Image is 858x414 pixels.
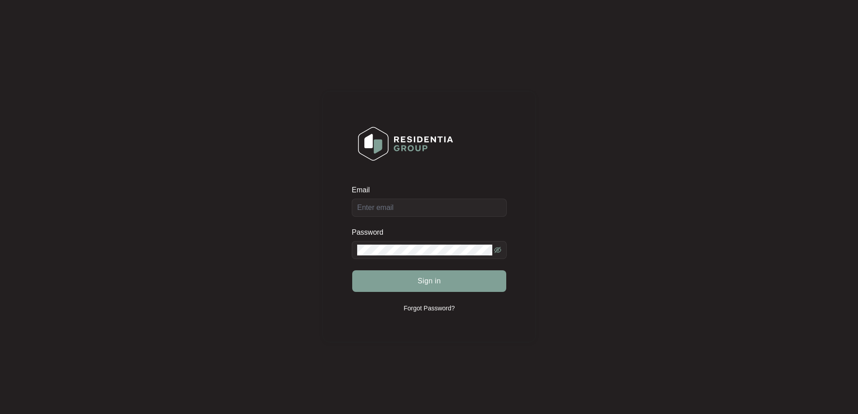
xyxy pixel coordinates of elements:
[418,276,441,287] span: Sign in
[357,245,492,255] input: Password
[494,246,501,254] span: eye-invisible
[352,121,459,167] img: Login Logo
[352,186,376,195] label: Email
[352,270,506,292] button: Sign in
[404,304,455,313] p: Forgot Password?
[352,199,507,217] input: Email
[352,228,390,237] label: Password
